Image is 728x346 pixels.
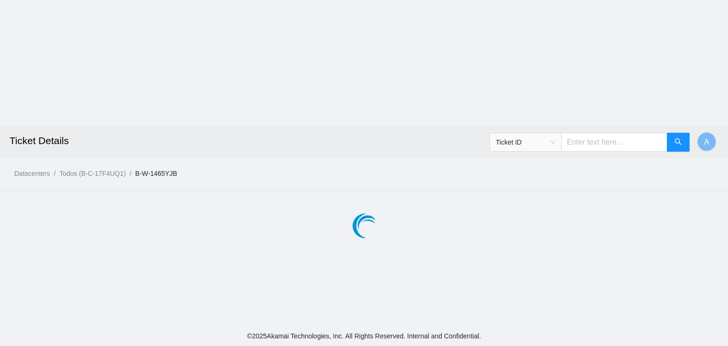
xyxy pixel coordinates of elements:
[135,170,177,177] a: B-W-1465YJB
[59,170,126,177] a: Todos (B-C-17F4UQ1)
[496,135,555,149] span: Ticket ID
[674,138,682,147] span: search
[561,133,667,152] input: Enter text here...
[704,136,710,148] span: A
[9,126,506,156] h2: Ticket Details
[667,133,690,152] button: search
[54,170,55,177] span: /
[129,170,131,177] span: /
[697,132,716,151] button: A
[14,170,50,177] a: Datacenters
